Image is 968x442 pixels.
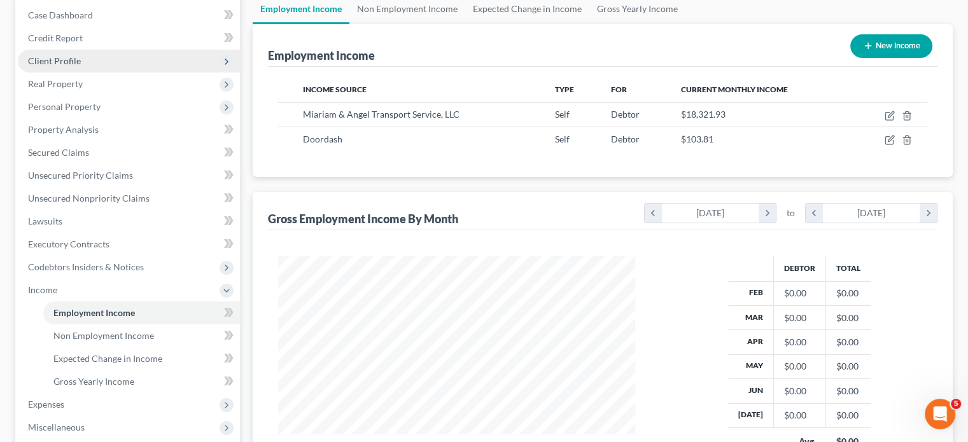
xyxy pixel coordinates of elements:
[28,10,93,20] span: Case Dashboard
[555,85,574,94] span: Type
[303,134,342,144] span: Doordash
[826,379,871,403] td: $0.00
[555,134,570,144] span: Self
[728,403,774,427] th: [DATE]
[728,379,774,403] th: Jun
[43,370,240,393] a: Gross Yearly Income
[303,109,459,120] span: Miariam & Angel Transport Service, LLC
[784,312,815,324] div: $0.00
[759,204,776,223] i: chevron_right
[784,409,815,422] div: $0.00
[925,399,955,429] iframe: Intercom live chat
[806,204,823,223] i: chevron_left
[784,360,815,373] div: $0.00
[28,101,101,112] span: Personal Property
[18,141,240,164] a: Secured Claims
[611,85,627,94] span: For
[43,324,240,347] a: Non Employment Income
[53,307,135,318] span: Employment Income
[28,55,81,66] span: Client Profile
[784,385,815,397] div: $0.00
[645,204,662,223] i: chevron_left
[28,193,150,204] span: Unsecured Nonpriority Claims
[18,118,240,141] a: Property Analysis
[18,187,240,210] a: Unsecured Nonpriority Claims
[784,336,815,349] div: $0.00
[662,204,759,223] div: [DATE]
[728,330,774,354] th: Apr
[53,376,134,387] span: Gross Yearly Income
[28,170,133,181] span: Unsecured Priority Claims
[28,238,109,249] span: Executory Contracts
[53,353,162,364] span: Expected Change in Income
[784,287,815,300] div: $0.00
[28,261,144,272] span: Codebtors Insiders & Notices
[28,147,89,158] span: Secured Claims
[920,204,937,223] i: chevron_right
[728,281,774,305] th: Feb
[774,256,826,281] th: Debtor
[823,204,920,223] div: [DATE]
[826,305,871,329] td: $0.00
[826,256,871,281] th: Total
[826,281,871,305] td: $0.00
[18,233,240,256] a: Executory Contracts
[611,134,640,144] span: Debtor
[28,216,62,226] span: Lawsuits
[681,85,788,94] span: Current Monthly Income
[18,4,240,27] a: Case Dashboard
[728,354,774,378] th: May
[826,403,871,427] td: $0.00
[43,301,240,324] a: Employment Income
[951,399,961,409] span: 5
[268,48,375,63] div: Employment Income
[53,330,154,341] span: Non Employment Income
[826,330,871,354] td: $0.00
[303,85,367,94] span: Income Source
[28,32,83,43] span: Credit Report
[28,399,64,410] span: Expenses
[28,78,83,89] span: Real Property
[28,422,85,432] span: Miscellaneous
[787,207,795,219] span: to
[826,354,871,378] td: $0.00
[43,347,240,370] a: Expected Change in Income
[728,305,774,329] th: Mar
[850,34,932,58] button: New Income
[18,164,240,187] a: Unsecured Priority Claims
[18,210,240,233] a: Lawsuits
[555,109,570,120] span: Self
[268,211,458,226] div: Gross Employment Income By Month
[681,134,713,144] span: $103.81
[611,109,640,120] span: Debtor
[18,27,240,50] a: Credit Report
[28,124,99,135] span: Property Analysis
[28,284,57,295] span: Income
[681,109,726,120] span: $18,321.93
